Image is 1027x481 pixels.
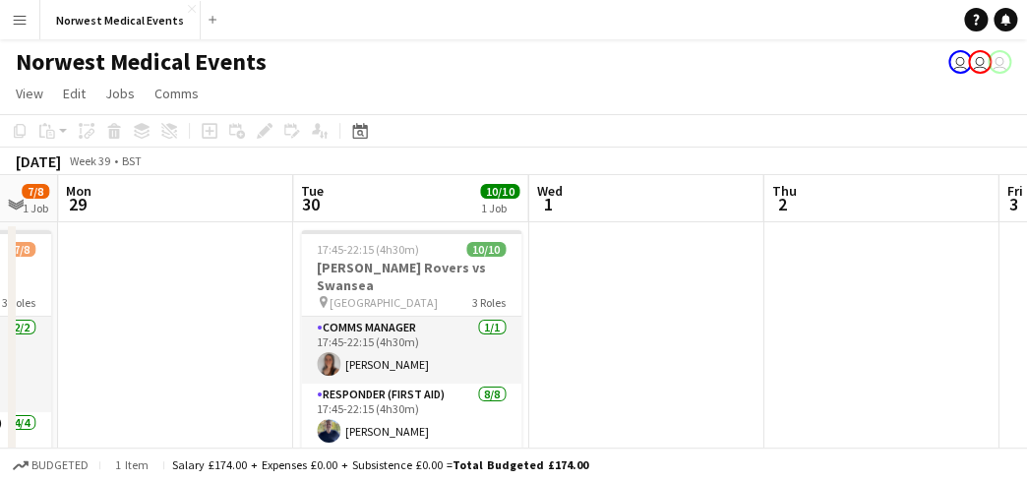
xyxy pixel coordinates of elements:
[330,295,438,310] span: [GEOGRAPHIC_DATA]
[948,50,972,74] app-user-avatar: Rory Murphy
[298,193,324,215] span: 30
[10,454,91,476] button: Budgeted
[40,1,201,39] button: Norwest Medical Events
[22,184,49,199] span: 7/8
[66,182,91,200] span: Mon
[481,201,518,215] div: 1 Job
[16,85,43,102] span: View
[108,457,155,472] span: 1 item
[105,85,135,102] span: Jobs
[1006,182,1022,200] span: Fri
[16,47,267,77] h1: Norwest Medical Events
[988,50,1011,74] app-user-avatar: Rory Murphy
[768,193,796,215] span: 2
[301,259,521,294] h3: [PERSON_NAME] Rovers vs Swansea
[771,182,796,200] span: Thu
[2,295,35,310] span: 3 Roles
[480,184,519,199] span: 10/10
[968,50,992,74] app-user-avatar: Rory Murphy
[63,193,91,215] span: 29
[55,81,93,106] a: Edit
[533,193,562,215] span: 1
[31,458,89,472] span: Budgeted
[301,317,521,384] app-card-role: Comms Manager1/117:45-22:15 (4h30m)[PERSON_NAME]
[8,242,35,257] span: 7/8
[97,81,143,106] a: Jobs
[466,242,506,257] span: 10/10
[172,457,588,472] div: Salary £174.00 + Expenses £0.00 + Subsistence £0.00 =
[23,201,48,215] div: 1 Job
[63,85,86,102] span: Edit
[317,242,419,257] span: 17:45-22:15 (4h30m)
[65,153,114,168] span: Week 39
[1003,193,1022,215] span: 3
[122,153,142,168] div: BST
[536,182,562,200] span: Wed
[147,81,207,106] a: Comms
[16,151,61,171] div: [DATE]
[8,81,51,106] a: View
[453,457,588,472] span: Total Budgeted £174.00
[154,85,199,102] span: Comms
[301,182,324,200] span: Tue
[472,295,506,310] span: 3 Roles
